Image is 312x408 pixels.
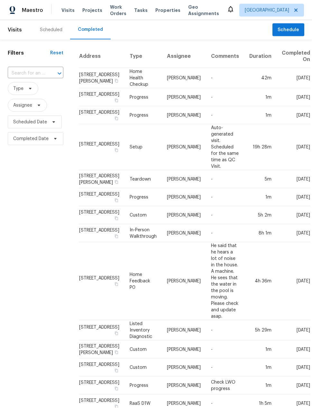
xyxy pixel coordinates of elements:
[114,216,119,221] button: Copy Address
[277,188,310,206] td: [DATE]
[124,320,162,341] td: Listed Inventory Diagnostic
[79,188,124,206] td: [STREET_ADDRESS]
[79,45,124,68] th: Address
[206,170,244,188] td: -
[114,331,119,336] button: Copy Address
[114,116,119,121] button: Copy Address
[162,206,206,224] td: [PERSON_NAME]
[244,320,277,341] td: 5h 29m
[206,224,244,242] td: -
[114,147,119,153] button: Copy Address
[134,8,148,13] span: Tasks
[278,26,299,34] span: Schedule
[244,188,277,206] td: 1m
[114,179,119,185] button: Copy Address
[79,341,124,359] td: [STREET_ADDRESS][PERSON_NAME]
[277,170,310,188] td: [DATE]
[79,124,124,170] td: [STREET_ADDRESS]
[114,281,119,287] button: Copy Address
[244,45,277,68] th: Duration
[206,45,244,68] th: Comments
[162,242,206,320] td: [PERSON_NAME]
[79,377,124,395] td: [STREET_ADDRESS]
[277,68,310,88] td: [DATE]
[277,45,310,68] th: Completed On
[244,206,277,224] td: 5h 2m
[245,7,289,13] span: [GEOGRAPHIC_DATA]
[114,368,119,374] button: Copy Address
[277,320,310,341] td: [DATE]
[206,359,244,377] td: -
[114,234,119,239] button: Copy Address
[277,341,310,359] td: [DATE]
[114,78,119,84] button: Copy Address
[110,4,126,17] span: Work Orders
[272,23,304,37] button: Schedule
[124,377,162,395] td: Progress
[79,88,124,106] td: [STREET_ADDRESS]
[277,377,310,395] td: [DATE]
[244,170,277,188] td: 5m
[124,359,162,377] td: Custom
[244,359,277,377] td: 1m
[79,359,124,377] td: [STREET_ADDRESS]
[124,341,162,359] td: Custom
[124,45,162,68] th: Type
[124,206,162,224] td: Custom
[162,341,206,359] td: [PERSON_NAME]
[206,124,244,170] td: Auto-generated visit. Scheduled for the same time as QC Visit.
[244,68,277,88] td: 42m
[162,377,206,395] td: [PERSON_NAME]
[124,68,162,88] td: Home Health Checkup
[277,124,310,170] td: [DATE]
[206,68,244,88] td: -
[22,7,43,13] span: Maestro
[162,170,206,188] td: [PERSON_NAME]
[114,350,119,355] button: Copy Address
[162,188,206,206] td: [PERSON_NAME]
[50,50,63,56] div: Reset
[277,224,310,242] td: [DATE]
[124,188,162,206] td: Progress
[277,106,310,124] td: [DATE]
[79,206,124,224] td: [STREET_ADDRESS]
[78,26,103,33] div: Completed
[8,68,45,78] input: Search for an address...
[162,124,206,170] td: [PERSON_NAME]
[162,106,206,124] td: [PERSON_NAME]
[244,124,277,170] td: 19h 28m
[277,359,310,377] td: [DATE]
[82,7,102,13] span: Projects
[206,341,244,359] td: -
[79,242,124,320] td: [STREET_ADDRESS]
[162,88,206,106] td: [PERSON_NAME]
[79,106,124,124] td: [STREET_ADDRESS]
[79,224,124,242] td: [STREET_ADDRESS]
[13,136,49,142] span: Completed Date
[13,102,32,109] span: Assignee
[206,188,244,206] td: -
[244,106,277,124] td: 1m
[188,4,219,17] span: Geo Assignments
[206,242,244,320] td: He said that he hears a lot of noise in the house. A machine. He sees that the water in the pool ...
[162,359,206,377] td: [PERSON_NAME]
[277,206,310,224] td: [DATE]
[8,23,22,37] span: Visits
[8,50,50,56] h1: Filters
[13,85,23,92] span: Type
[277,88,310,106] td: [DATE]
[13,119,47,125] span: Scheduled Date
[79,68,124,88] td: [STREET_ADDRESS][PERSON_NAME]
[124,124,162,170] td: Setup
[206,377,244,395] td: Check LWO progress
[40,27,62,33] div: Scheduled
[114,198,119,203] button: Copy Address
[79,170,124,188] td: [STREET_ADDRESS][PERSON_NAME]
[79,320,124,341] td: [STREET_ADDRESS]
[244,224,277,242] td: 8h 1m
[277,242,310,320] td: [DATE]
[114,386,119,392] button: Copy Address
[124,170,162,188] td: Teardown
[124,88,162,106] td: Progress
[244,88,277,106] td: 1m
